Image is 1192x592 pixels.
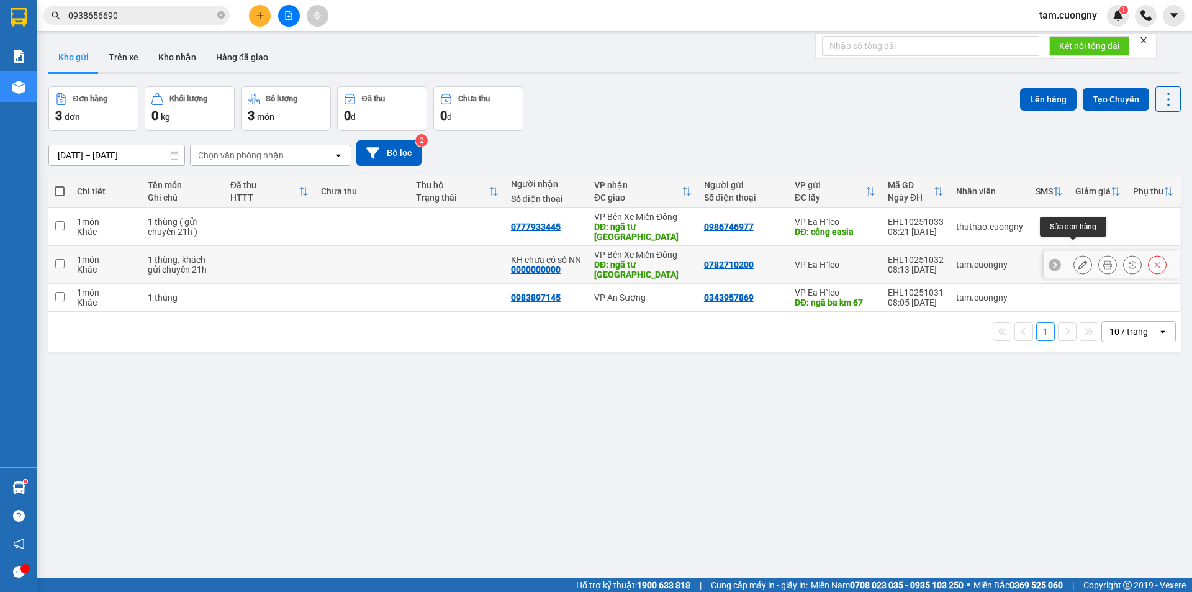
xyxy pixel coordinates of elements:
input: Nhập số tổng đài [822,36,1039,56]
div: VP Bến Xe Miền Đông [594,250,692,260]
svg: open [333,150,343,160]
div: VP nhận [594,180,682,190]
div: Khác [77,265,135,275]
div: Khác [77,227,135,237]
span: message [13,566,25,578]
div: Đã thu [230,180,299,190]
span: kg [161,112,170,122]
button: Bộ lọc [356,140,422,166]
div: VP Bến Xe Miền Đông [594,212,692,222]
div: Chưa thu [321,186,404,196]
sup: 2 [415,134,428,147]
span: 0 [151,108,158,123]
div: Ghi chú [148,193,218,203]
button: caret-down [1163,5,1185,27]
div: Sửa đơn hàng [1073,255,1092,274]
sup: 1 [24,480,27,483]
div: Người nhận [511,179,582,189]
th: Toggle SortBy [1069,175,1127,208]
span: 3 [248,108,255,123]
span: Miền Bắc [973,578,1063,592]
div: 0983897145 [511,293,561,303]
div: Tên món [148,180,218,190]
div: Phụ thu [1133,186,1163,196]
span: Cung cấp máy in - giấy in: [711,578,808,592]
div: Mã GD [888,180,934,190]
div: Nhân viên [956,186,1023,196]
strong: 0369 525 060 [1009,580,1063,590]
span: 0 [344,108,351,123]
span: đ [351,112,356,122]
input: Select a date range. [49,145,184,165]
div: DĐ: ngã ba km 67 [795,298,875,307]
span: | [700,578,702,592]
div: Chọn văn phòng nhận [198,149,284,162]
div: KH chưa có số NN [511,255,582,265]
span: plus [256,11,264,20]
th: Toggle SortBy [882,175,950,208]
div: Giảm giá [1075,186,1111,196]
span: ⚪️ [967,583,970,588]
button: 1 [1036,322,1055,341]
svg: open [1158,327,1168,337]
button: aim [307,5,328,27]
span: Kết nối tổng đài [1059,39,1119,53]
button: Tạo Chuyến [1083,88,1149,111]
span: Miền Nam [811,578,964,592]
div: 0343957869 [704,293,754,303]
span: file-add [284,11,293,20]
span: | [1072,578,1074,592]
div: VP Ea H`leo [795,217,875,227]
button: Trên xe [99,42,148,72]
button: plus [249,5,271,27]
span: đơn [65,112,80,122]
div: thuthao.cuongny [956,222,1023,232]
strong: 1900 633 818 [637,580,690,590]
th: Toggle SortBy [1029,175,1069,208]
div: 1 thùng ( gửi chuyến 21h ) [148,217,218,237]
img: warehouse-icon [12,81,25,94]
div: VP gửi [795,180,865,190]
img: solution-icon [12,50,25,63]
th: Toggle SortBy [224,175,315,208]
div: ĐC giao [594,193,682,203]
th: Toggle SortBy [410,175,505,208]
button: Đã thu0đ [337,86,427,131]
div: Đơn hàng [73,94,107,103]
button: Kết nối tổng đài [1049,36,1129,56]
div: Ngày ĐH [888,193,934,203]
th: Toggle SortBy [788,175,882,208]
div: DĐ: ngã tư chợ đình [594,260,692,280]
div: Thu hộ [416,180,489,190]
div: EHL10251031 [888,288,944,298]
button: Kho gửi [48,42,99,72]
span: aim [313,11,322,20]
button: Đơn hàng3đơn [48,86,138,131]
div: 0777933445 [511,222,561,232]
span: 3 [55,108,62,123]
span: tam.cuongny [1029,7,1107,23]
div: 1 món [77,255,135,265]
span: đ [447,112,452,122]
span: search [52,11,60,20]
th: Toggle SortBy [1127,175,1180,208]
div: EHL10251032 [888,255,944,265]
div: DĐ: cổng easia [795,227,875,237]
div: 08:05 [DATE] [888,298,944,307]
div: VP An Sương [594,293,692,303]
span: question-circle [13,510,25,522]
button: Khối lượng0kg [145,86,235,131]
span: 0 [440,108,447,123]
div: Sửa đơn hàng [1040,217,1106,237]
span: 1 [1121,6,1126,14]
div: Khác [77,298,135,307]
div: Số điện thoại [511,194,582,204]
div: 08:13 [DATE] [888,265,944,275]
sup: 1 [1119,6,1128,14]
span: copyright [1123,581,1132,590]
div: ĐC lấy [795,193,865,203]
img: warehouse-icon [12,481,25,494]
div: HTTT [230,193,299,203]
div: Số lượng [266,94,297,103]
div: Chưa thu [458,94,490,103]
